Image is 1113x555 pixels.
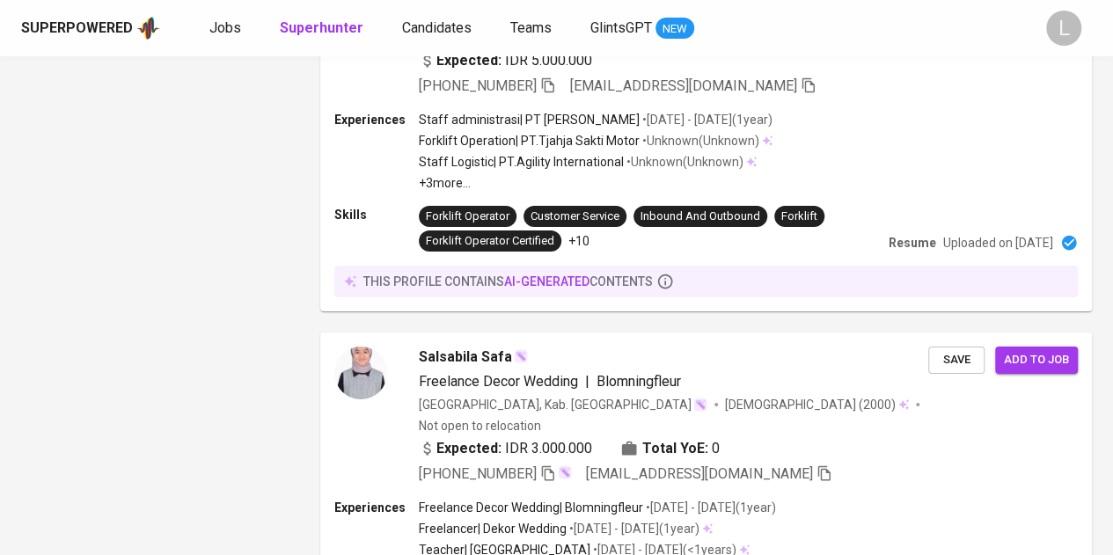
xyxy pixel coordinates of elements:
p: Staff Logistic | PT.Agility International [419,153,624,171]
a: Superhunter [280,18,367,40]
span: NEW [655,20,694,38]
span: [PHONE_NUMBER] [419,465,537,482]
p: +10 [568,232,589,250]
button: Add to job [995,347,1078,374]
span: | [585,371,589,392]
p: Staff administrasi | PT [PERSON_NAME] [419,111,640,128]
b: Total YoE: [642,438,708,459]
div: Forklift Operator Certified [426,233,554,250]
img: app logo [136,15,160,41]
p: Uploaded on [DATE] [943,234,1053,252]
div: Forklift [781,208,817,225]
span: 0 [712,438,720,459]
a: Superpoweredapp logo [21,15,160,41]
span: [EMAIL_ADDRESS][DOMAIN_NAME] [570,77,797,94]
div: [GEOGRAPHIC_DATA], Kab. [GEOGRAPHIC_DATA] [419,396,707,413]
button: Save [928,347,985,374]
p: • [DATE] - [DATE] ( 1 year ) [643,499,776,516]
p: Resume [889,234,936,252]
span: Freelance Decor Wedding [419,373,578,390]
p: • Unknown ( Unknown ) [624,153,743,171]
span: AI-generated [504,274,589,288]
p: • Unknown ( Unknown ) [640,132,759,150]
span: Blomningfleur [597,373,681,390]
a: Jobs [209,18,245,40]
span: [EMAIL_ADDRESS][DOMAIN_NAME] [586,465,813,482]
div: Customer Service [531,208,619,225]
div: Superpowered [21,18,133,39]
a: Candidates [402,18,475,40]
p: • [DATE] - [DATE] ( 1 year ) [640,111,773,128]
img: 78a60151f39c52172e963863db4ec9a1.jpg [334,347,387,399]
p: +3 more ... [419,174,773,192]
b: Expected: [436,438,502,459]
p: Experiences [334,111,419,128]
a: Teams [510,18,555,40]
span: Save [937,350,976,370]
span: Teams [510,19,552,36]
span: Candidates [402,19,472,36]
div: IDR 3.000.000 [419,438,592,459]
span: Salsabila Safa [419,347,512,368]
p: Freelancer | Dekor Wedding [419,520,567,537]
div: IDR 5.000.000 [419,50,592,71]
span: Jobs [209,19,241,36]
img: magic_wand.svg [558,465,572,479]
b: Superhunter [280,19,363,36]
p: Not open to relocation [419,417,541,435]
b: Expected: [436,50,502,71]
div: Inbound And Outbound [641,208,760,225]
span: [PHONE_NUMBER] [419,77,537,94]
p: Freelance Decor Wedding | Blomningfleur [419,499,643,516]
span: Add to job [1004,350,1069,370]
div: L [1046,11,1081,46]
div: (2000) [725,396,909,413]
p: Experiences [334,499,419,516]
p: Forklift Operation | PT.Tjahja Sakti Motor [419,132,640,150]
img: magic_wand.svg [693,398,707,412]
img: magic_wand.svg [514,349,528,363]
p: • [DATE] - [DATE] ( 1 year ) [567,520,699,537]
a: GlintsGPT NEW [590,18,694,40]
p: Skills [334,206,419,223]
div: Forklift Operator [426,208,509,225]
p: this profile contains contents [363,273,653,290]
span: GlintsGPT [590,19,652,36]
span: [DEMOGRAPHIC_DATA] [725,396,859,413]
